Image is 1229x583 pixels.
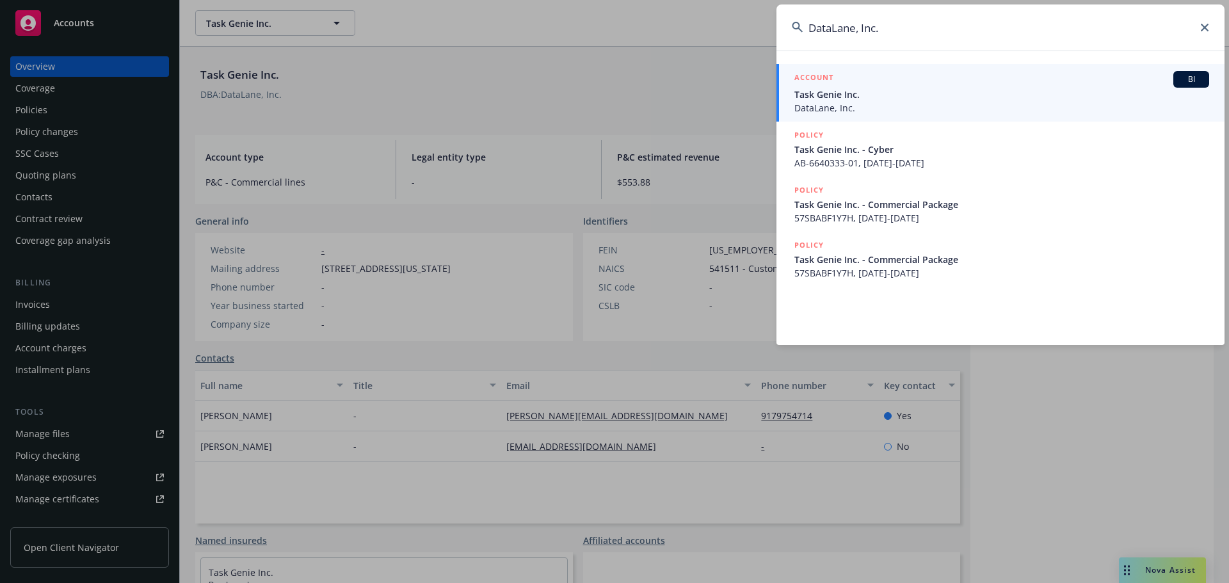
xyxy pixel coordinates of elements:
[794,239,824,252] h5: POLICY
[794,88,1209,101] span: Task Genie Inc.
[776,177,1225,232] a: POLICYTask Genie Inc. - Commercial Package57SBABF1Y7H, [DATE]-[DATE]
[794,266,1209,280] span: 57SBABF1Y7H, [DATE]-[DATE]
[794,211,1209,225] span: 57SBABF1Y7H, [DATE]-[DATE]
[794,253,1209,266] span: Task Genie Inc. - Commercial Package
[794,156,1209,170] span: AB-6640333-01, [DATE]-[DATE]
[794,101,1209,115] span: DataLane, Inc.
[794,71,833,86] h5: ACCOUNT
[1178,74,1204,85] span: BI
[794,198,1209,211] span: Task Genie Inc. - Commercial Package
[794,184,824,196] h5: POLICY
[794,129,824,141] h5: POLICY
[794,143,1209,156] span: Task Genie Inc. - Cyber
[776,4,1225,51] input: Search...
[776,64,1225,122] a: ACCOUNTBITask Genie Inc.DataLane, Inc.
[776,232,1225,287] a: POLICYTask Genie Inc. - Commercial Package57SBABF1Y7H, [DATE]-[DATE]
[776,122,1225,177] a: POLICYTask Genie Inc. - CyberAB-6640333-01, [DATE]-[DATE]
